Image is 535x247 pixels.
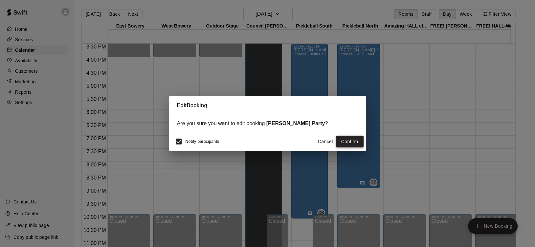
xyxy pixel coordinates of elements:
[169,96,366,115] h2: Edit Booking
[266,121,325,126] strong: [PERSON_NAME] Party
[315,136,336,148] button: Cancel
[177,121,358,126] div: Are you sure you want to edit booking ?
[186,139,219,144] span: Notify participants
[336,136,364,148] button: Confirm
